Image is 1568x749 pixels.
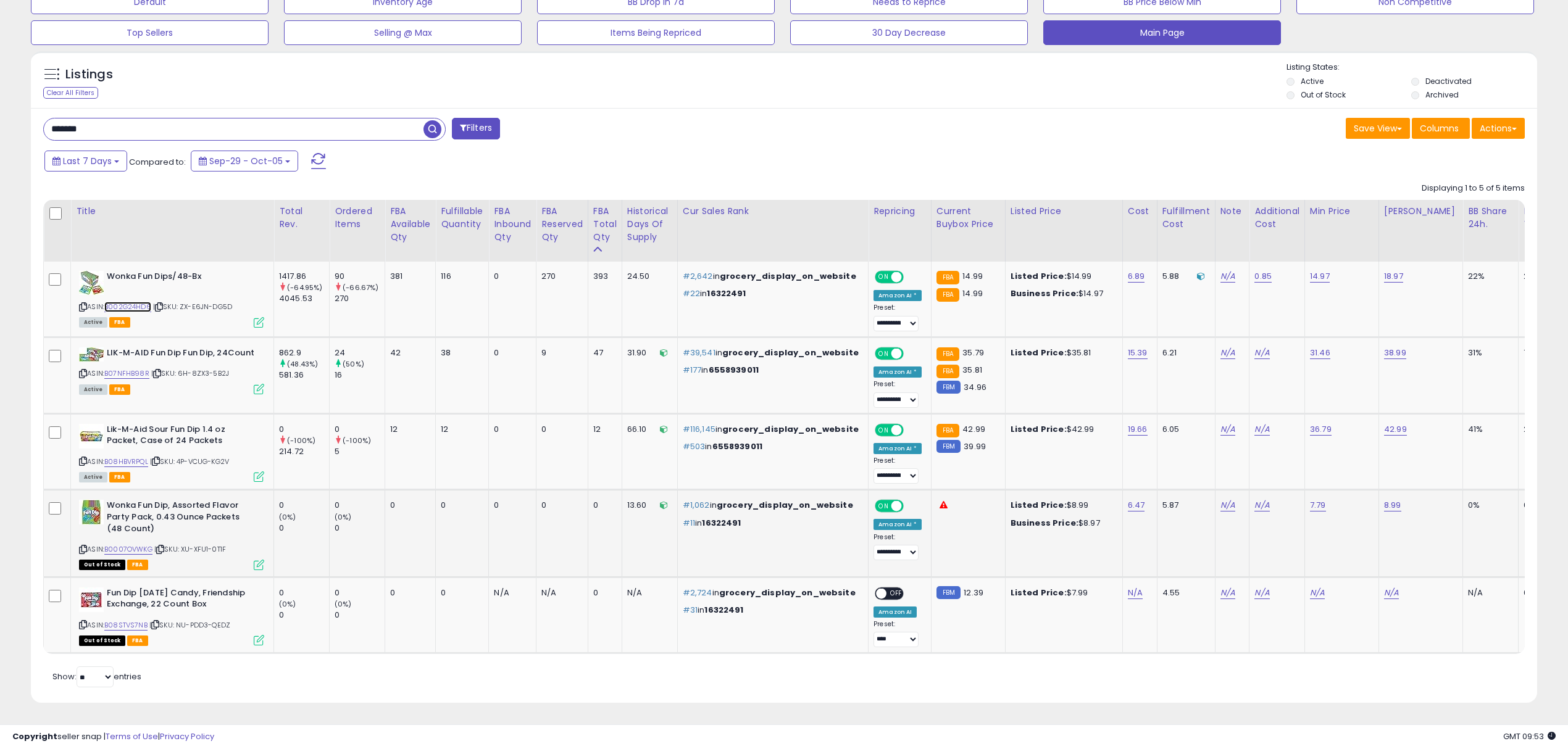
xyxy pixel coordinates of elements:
[704,604,743,616] span: 16322491
[160,730,214,742] a: Privacy Policy
[335,293,385,304] div: 270
[541,271,578,282] div: 270
[627,271,668,282] div: 24.50
[1310,270,1330,283] a: 14.97
[1468,347,1509,358] div: 31%
[1524,205,1558,231] div: Inv. value
[1384,423,1407,436] a: 42.99
[876,501,891,511] span: ON
[494,205,531,244] div: FBA inbound Qty
[1425,89,1459,100] label: Archived
[79,635,125,646] span: All listings that are currently out of stock and unavailable for purchase on Amazon
[1254,587,1269,599] a: N/A
[1384,347,1406,359] a: 38.99
[154,544,226,554] span: | SKU: XU-XFU1-0T1F
[279,271,329,282] div: 1417.86
[1468,424,1509,435] div: 41%
[79,317,107,328] span: All listings currently available for purchase on Amazon
[79,587,104,612] img: 51l8D04qo0L._SL40_.jpg
[964,441,986,452] span: 39.99
[541,424,578,435] div: 0
[962,288,983,299] span: 14.99
[1162,500,1206,511] div: 5.87
[712,441,763,452] span: 6558939011
[1128,499,1145,511] a: 6.47
[335,205,380,231] div: Ordered Items
[1310,423,1332,436] a: 36.79
[441,500,479,511] div: 0
[1524,347,1553,358] div: 723.33
[335,424,385,435] div: 0
[335,512,352,522] small: (0%)
[962,364,982,376] span: 35.81
[107,424,257,450] b: Lik-M-Aid Sour Fun Dip 1.4 oz Packet, Case of 24 Packets
[1384,270,1403,283] a: 18.97
[279,205,324,231] div: Total Rev.
[109,472,130,482] span: FBA
[683,205,863,218] div: Cur Sales Rank
[279,610,329,621] div: 0
[886,588,906,598] span: OFF
[1043,20,1281,45] button: Main Page
[279,370,329,381] div: 581.36
[441,587,479,598] div: 0
[876,348,891,358] span: ON
[79,347,104,362] img: 51cPofQ7wfL._SL40_.jpg
[683,347,715,358] span: #39,541
[683,441,859,452] p: in
[683,587,859,598] p: in
[936,205,1000,231] div: Current Buybox Price
[79,560,125,570] span: All listings that are currently out of stock and unavailable for purchase on Amazon
[1468,587,1509,598] div: N/A
[1472,118,1525,139] button: Actions
[537,20,775,45] button: Items Being Repriced
[902,272,922,283] span: OFF
[593,347,612,358] div: 47
[1503,730,1556,742] span: 2025-10-13 09:53 GMT
[874,519,922,530] div: Amazon AI *
[962,270,983,282] span: 14.99
[1011,271,1113,282] div: $14.99
[390,500,426,511] div: 0
[1162,347,1206,358] div: 6.21
[790,20,1028,45] button: 30 Day Decrease
[107,500,257,537] b: Wonka Fun Dip, Assorted Flavor Party Pack, 0.43 Ounce Packets (48 Count)
[104,544,152,555] a: B0007OVWKG
[1128,270,1145,283] a: 6.89
[1011,205,1117,218] div: Listed Price
[335,523,385,534] div: 0
[683,288,700,299] span: #22
[104,302,151,312] a: B002G24HD6
[335,446,385,457] div: 5
[874,457,922,484] div: Preset:
[63,155,112,167] span: Last 7 Days
[494,424,527,435] div: 0
[1011,517,1078,529] b: Business Price:
[1425,76,1472,86] label: Deactivated
[343,436,371,445] small: (-100%)
[1128,423,1148,436] a: 19.66
[1524,424,1553,435] div: 235.92
[936,440,961,453] small: FBM
[107,271,257,286] b: Wonka Fun Dips/48-Bx
[593,587,612,598] div: 0
[107,587,257,613] b: Fun Dip [DATE] Candy, Friendship Exchange, 22 Count Box
[1412,118,1470,139] button: Columns
[12,731,214,743] div: seller snap | |
[874,443,922,454] div: Amazon AI *
[287,359,318,369] small: (48.43%)
[79,424,104,449] img: 51DLHVvhw9L._SL40_.jpg
[151,368,229,378] span: | SKU: 6H-8ZX3-5B2J
[1011,270,1067,282] b: Listed Price:
[1011,587,1113,598] div: $7.99
[627,347,668,358] div: 31.90
[902,501,922,511] span: OFF
[279,424,329,435] div: 0
[1420,122,1459,134] span: Columns
[627,587,668,598] div: N/A
[335,587,385,598] div: 0
[79,587,264,645] div: ASIN:
[129,156,186,168] span: Compared to:
[876,424,891,435] span: ON
[1128,347,1148,359] a: 15.39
